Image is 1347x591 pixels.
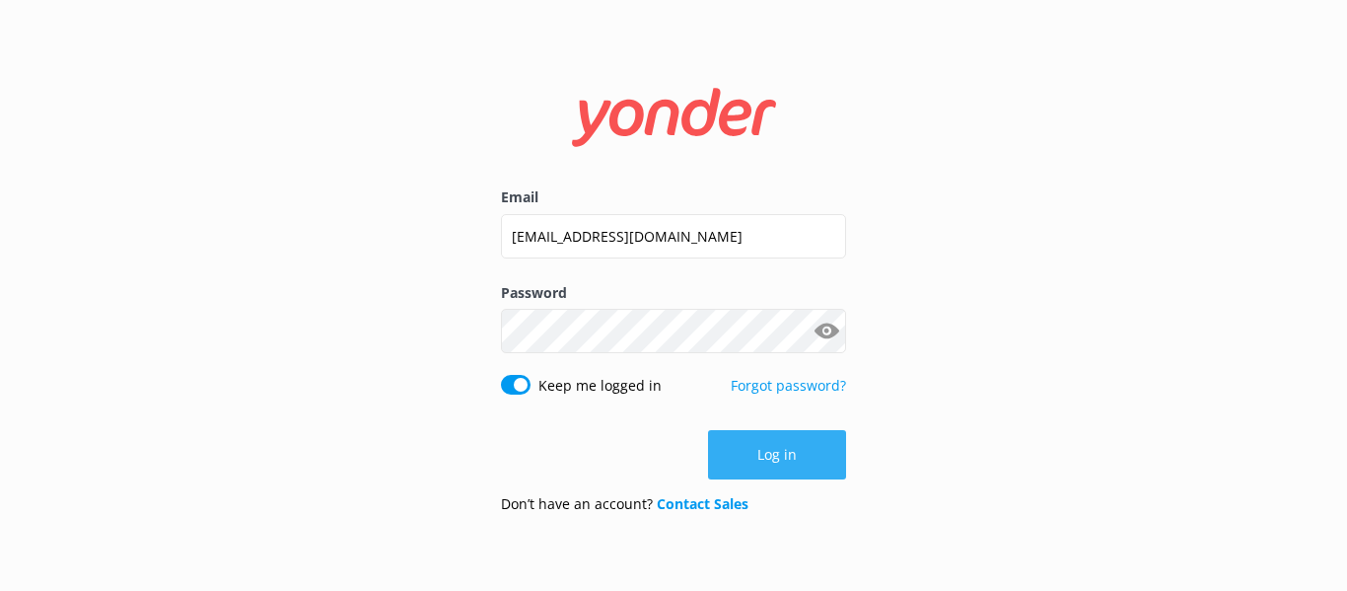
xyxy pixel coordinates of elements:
label: Keep me logged in [538,375,662,397]
a: Contact Sales [657,494,748,513]
p: Don’t have an account? [501,493,748,515]
input: user@emailaddress.com [501,214,846,259]
button: Log in [708,430,846,480]
a: Forgot password? [731,376,846,395]
button: Show password [807,312,846,351]
label: Password [501,282,846,304]
label: Email [501,186,846,208]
